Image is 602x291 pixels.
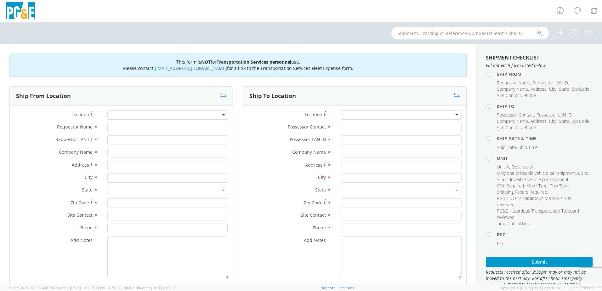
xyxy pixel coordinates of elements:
span: Possessor Contact [497,112,534,118]
li: , [550,183,569,189]
span: Copyright © [DATE]-[DATE] Agistix Inc., All Rights Reserved [499,285,594,290]
span: City [318,174,326,180]
span: Only one driveable vehicle per shipment, up to 3 not driveable vehicle per shipment [497,170,588,182]
span: Address [531,118,547,124]
li: , [531,118,548,124]
span: master, [DATE] 09:59:06 [138,285,176,290]
li: , [497,183,525,189]
span: Requestor LAN ID [533,80,568,86]
span: Location [71,111,89,117]
span: Company Name [59,149,93,155]
li: , [497,164,510,170]
span: Location [305,111,322,117]
span: Add Notes [304,237,326,243]
span: State [559,118,569,124]
span: State [315,187,326,193]
span: Company Name [497,86,528,92]
span: Unit # [497,164,509,170]
span: State [559,86,569,92]
h4: Ship From [497,72,593,77]
span: Possessor Contact [288,124,326,130]
span: Zip Code [572,86,589,92]
li: , [531,86,548,92]
h3: Ship From Location [16,93,71,99]
li: , [572,118,590,124]
a: [EMAIL_ADDRESS][DOMAIN_NAME] [153,65,227,71]
span: Tow Type [550,183,568,189]
h4: PCC [497,232,593,237]
span: Address [72,162,89,168]
li: , [497,189,548,195]
span: Add Notes [71,237,93,243]
a: Feedback [339,285,354,290]
li: , [497,92,522,99]
li: , [537,112,573,118]
li: , [559,86,570,92]
li: , [533,80,569,86]
li: , [572,86,590,92]
span: Zip Code [304,200,322,206]
span: Company Name [292,149,326,155]
span: Ship Date [497,144,516,150]
span: Time Critical Details [497,220,536,226]
a: Support [321,285,335,290]
li: , [549,118,557,124]
span: Requests received after 2:30pm may or may not be moved to the next day. For after hour emergency ... [486,269,593,288]
li: , [512,164,535,170]
span: Description [512,164,534,170]
span: Address [305,162,322,168]
span: Phone [524,124,536,130]
span: PG&E DOT's Hazardous Materials 101 reviewed [497,195,571,208]
b: Transportation Services personnel [217,59,291,65]
li: , [497,124,522,131]
span: State [82,187,93,193]
span: Phone [79,225,93,231]
img: pge-logo-06675f144f4cfa6a6814.png [5,2,36,20]
li: , [497,80,531,86]
span: Address [531,86,547,92]
li: , [497,195,591,208]
span: City [85,174,93,180]
span: CDL Required [497,183,524,189]
li: , [549,86,557,92]
span: Site Contact [67,212,93,218]
span: Possessor LAN ID [290,136,326,142]
li: , [497,144,517,151]
span: Requestor Name [57,124,93,130]
button: Submit [486,257,593,267]
span: Phone [313,225,326,231]
span: Client: 2025.14.0-db4321d [96,285,176,290]
li: , [497,86,529,92]
span: Server: 2025.16.0-9544af67660 [8,285,95,290]
h4: Ship Date & Time [497,136,593,141]
span: Phone [524,92,536,98]
span: PCC [497,240,505,246]
li: , [526,183,548,189]
span: Site Contact [301,212,326,218]
u: NOT [201,59,211,65]
span: City [549,86,556,92]
span: Shipping Papers Required [497,189,547,195]
li: , [497,112,535,118]
span: Site Contact [497,124,521,130]
span: master, [DATE] 10:42:29 [57,285,95,290]
span: Site Contact [497,92,521,98]
span: Requestor Name [497,80,530,86]
h4: Ship To [497,104,593,109]
strong: Shipment Checklist [486,54,539,61]
span: Possessor LAN ID [537,112,572,118]
span: Zip Code [572,118,589,124]
h4: Unit [497,156,593,161]
input: Shipment, Tracking or Reference Number (at least 4 chars) [391,27,549,39]
div: This form is for use. Please contact for a link to the Transportation Services Fleet Expense form. [9,54,467,77]
li: , [497,170,591,183]
span: Ship Time [519,144,538,150]
h3: Ship To Location [249,93,296,99]
span: Zip Code [71,200,89,206]
span: Move Type [526,183,548,189]
span: PG&E Hazardous Transportation Tailboard reviewed [497,208,579,220]
li: , [497,118,529,124]
span: Requestor LAN ID [55,136,93,142]
span: City [549,118,556,124]
li: , [559,118,570,124]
